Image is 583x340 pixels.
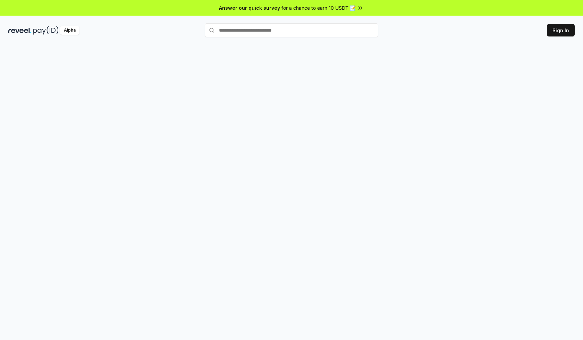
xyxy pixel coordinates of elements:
[281,4,356,11] span: for a chance to earn 10 USDT 📝
[219,4,280,11] span: Answer our quick survey
[8,26,32,35] img: reveel_dark
[547,24,575,36] button: Sign In
[60,26,79,35] div: Alpha
[33,26,59,35] img: pay_id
